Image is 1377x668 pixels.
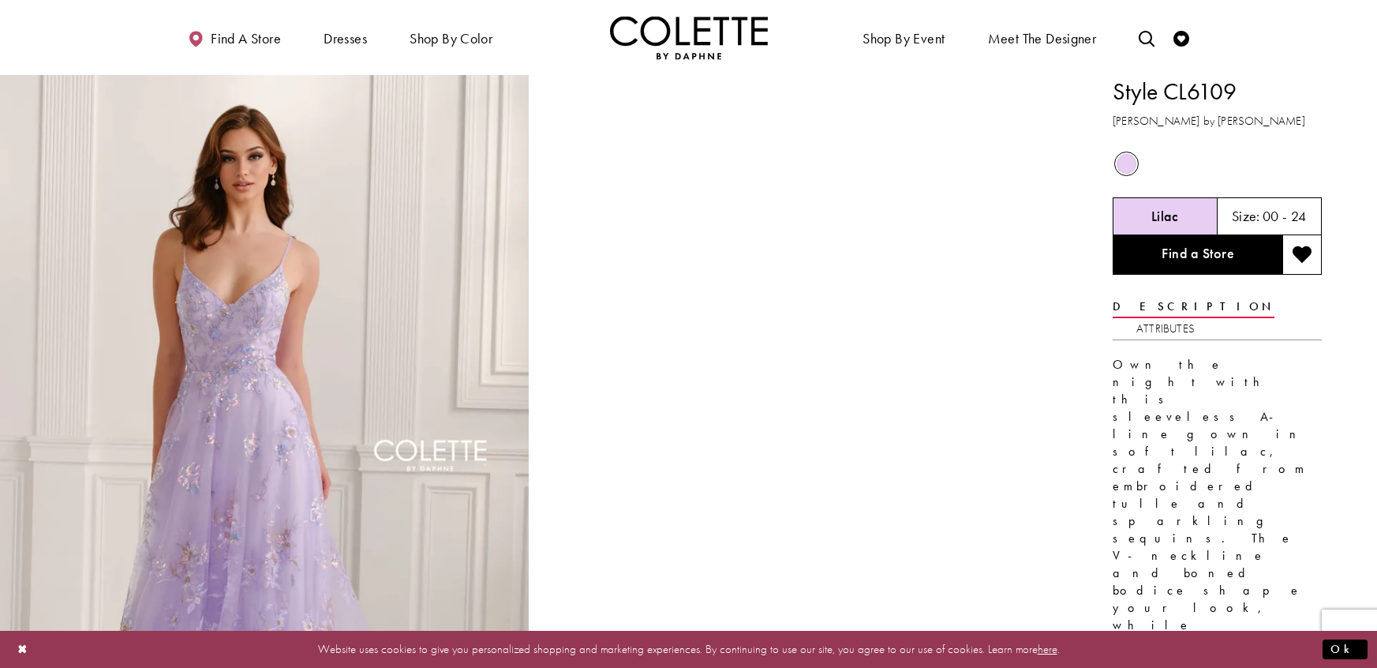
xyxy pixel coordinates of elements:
[1136,317,1195,340] a: Attributes
[1113,295,1274,318] a: Description
[610,16,768,59] img: Colette by Daphne
[410,31,492,47] span: Shop by color
[114,639,1263,660] p: Website uses cookies to give you personalized shopping and marketing experiences. By continuing t...
[1323,640,1368,659] button: Submit Dialog
[1151,208,1179,224] h5: Chosen color
[1232,207,1260,225] span: Size:
[1113,75,1322,108] h1: Style CL6109
[862,31,945,47] span: Shop By Event
[859,16,949,59] span: Shop By Event
[9,636,36,663] button: Close Dialog
[984,16,1101,59] a: Meet the designer
[1282,235,1322,275] button: Add to wishlist
[211,31,281,47] span: Find a store
[320,16,371,59] span: Dresses
[1263,208,1307,224] h5: 00 - 24
[1169,16,1193,59] a: Check Wishlist
[1038,641,1057,657] a: here
[1113,112,1322,130] h3: [PERSON_NAME] by [PERSON_NAME]
[406,16,496,59] span: Shop by color
[1113,149,1322,179] div: Product color controls state depends on size chosen
[1113,235,1282,275] a: Find a Store
[988,31,1097,47] span: Meet the designer
[184,16,285,59] a: Find a store
[1113,150,1140,178] div: Lilac
[610,16,768,59] a: Visit Home Page
[1135,16,1158,59] a: Toggle search
[324,31,367,47] span: Dresses
[537,75,1065,340] video: Style CL6109 Colette by Daphne #1 autoplay loop mute video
